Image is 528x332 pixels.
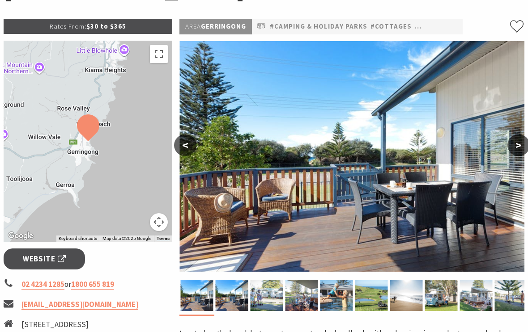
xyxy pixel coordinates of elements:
span: Rates From: [50,22,86,30]
button: < [174,134,196,156]
img: Surfing Spot, Werri Beach Holiday Park [390,280,423,311]
a: #Camping & Holiday Parks [270,21,367,32]
img: Werri Beach Holiday Park, Gerringong [425,280,458,311]
span: Area [185,22,201,30]
img: Google [6,230,35,242]
p: Gerringong [179,19,252,34]
img: Werri Beach Holiday Park [355,280,388,311]
img: Private Balcony - Holiday Cabin Werri Beach Holiday Park [285,280,318,311]
button: Keyboard shortcuts [59,235,97,242]
img: Cabin deck at Werri Beach Holiday Park [179,41,524,272]
img: Werri Beach Holiday Park, Dog Friendly [460,280,493,311]
span: Map data ©2025 Google [102,236,151,241]
a: Click to see this area on Google Maps [6,230,35,242]
li: or [4,278,172,290]
img: Cabin deck at Werri Beach Holiday Park [181,280,213,311]
img: Werri Beach Holiday Park, Gerringong [251,280,283,311]
img: Werri Beach Holiday Park - Dog Friendly [495,280,528,311]
a: [EMAIL_ADDRESS][DOMAIN_NAME] [21,299,138,310]
a: #Pet Friendly [415,21,467,32]
img: Cabin deck at Werri Beach Holiday Park [216,280,248,311]
button: Toggle fullscreen view [150,45,168,63]
p: $30 to $365 [4,19,172,34]
a: 02 4234 1285 [21,279,64,290]
button: Map camera controls [150,213,168,231]
a: 1800 655 819 [71,279,114,290]
a: Terms (opens in new tab) [157,236,170,241]
img: Swimming Pool - Werri Beach Holiday Park [320,280,353,311]
li: [STREET_ADDRESS] [21,319,108,331]
a: #Cottages [370,21,412,32]
a: Website [4,248,85,269]
span: Website [23,253,66,265]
